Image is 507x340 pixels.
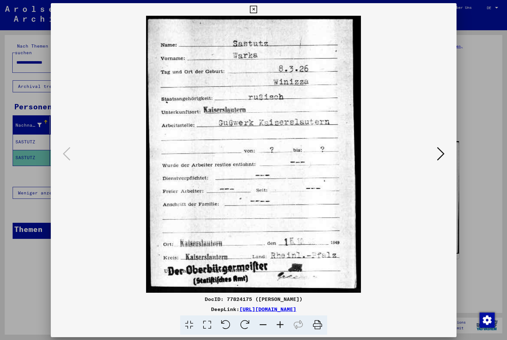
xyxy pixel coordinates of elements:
div: Zustimmung ändern [479,312,494,327]
img: 001.jpg [72,16,435,293]
div: DeepLink: [51,305,457,313]
div: DocID: 77824175 ([PERSON_NAME]) [51,295,457,303]
a: [URL][DOMAIN_NAME] [239,306,296,312]
img: Zustimmung ändern [480,313,495,328]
